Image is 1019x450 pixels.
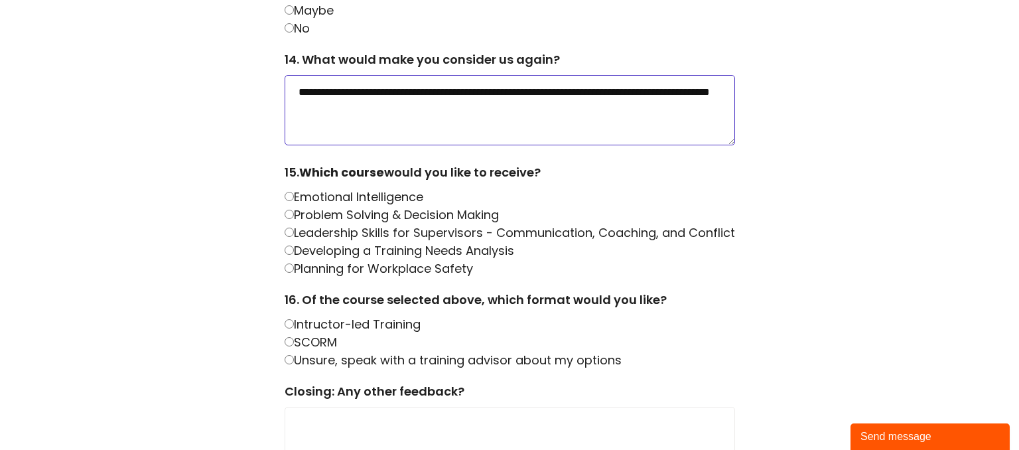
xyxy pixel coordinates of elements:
label: 15. would you like to receive? [285,163,735,188]
label: Unsure, speak with a training advisor about my options [285,352,622,368]
strong: Which course [299,164,384,181]
input: SCORM [285,337,294,346]
label: 16. Of the course selected above, which format would you like? [285,291,735,315]
input: Planning for Workplace Safety [285,263,294,273]
label: Maybe [285,2,334,19]
input: Intructor-led Training [285,319,294,329]
label: Problem Solving & Decision Making [285,206,499,223]
input: Unsure, speak with a training advisor about my options [285,355,294,364]
label: No [285,20,310,37]
label: Planning for Workplace Safety [285,260,473,277]
input: Maybe [285,5,294,15]
input: Problem Solving & Decision Making [285,210,294,219]
input: Developing a Training Needs Analysis [285,246,294,255]
input: No [285,23,294,33]
label: Intructor-led Training [285,316,421,333]
label: 14. What would make you consider us again? [285,50,735,75]
label: Developing a Training Needs Analysis [285,242,514,259]
input: Emotional Intelligence [285,192,294,201]
label: Leadership Skills for Supervisors - Communication, Coaching, and Conflict [285,224,735,241]
iframe: chat widget [850,421,1012,450]
input: Leadership Skills for Supervisors - Communication, Coaching, and Conflict [285,228,294,237]
label: Closing: Any other feedback? [285,382,735,407]
label: Emotional Intelligence [285,188,423,205]
label: SCORM [285,334,337,350]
